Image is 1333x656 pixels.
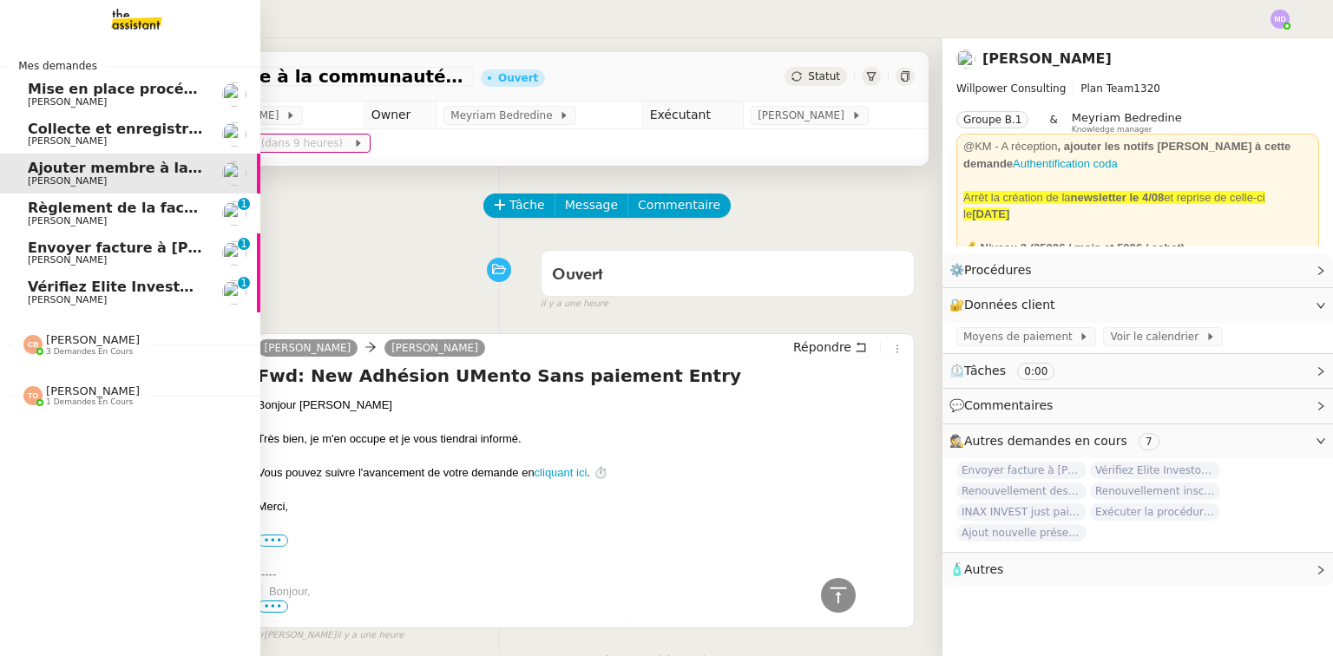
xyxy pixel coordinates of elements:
span: (dans 9 heures) [261,137,346,149]
span: Envoyer facture à [PERSON_NAME] [28,239,300,256]
span: et reprise de celle-ci le [963,191,1265,221]
span: Commentaire [638,195,720,215]
span: 🧴 [949,562,1003,576]
strong: , ajouter les notifs [PERSON_NAME] à cette demande [963,140,1290,170]
span: Vérifiez Elite Investors 2025 et FTI [28,279,298,295]
button: Répondre [787,338,873,357]
app-user-label: Knowledge manager [1072,111,1182,134]
span: Tâches [964,364,1006,377]
div: 💬Commentaires [942,389,1333,423]
a: Authentification coda [1013,157,1118,170]
span: Envoyer facture à [PERSON_NAME] [956,462,1087,479]
h4: Fwd: New Adhésion UMento Sans paiement Entry [258,364,907,388]
span: ⚙️ [949,260,1040,280]
span: Meyriam Bedredine [450,107,559,124]
div: 🕵️Autres demandes en cours 7 [942,424,1333,458]
span: il y a une heure [336,628,404,643]
img: users%2FDBF5gIzOT6MfpzgDQC7eMkIK8iA3%2Favatar%2Fd943ca6c-06ba-4e73-906b-d60e05e423d3 [222,241,246,266]
span: [PERSON_NAME] [28,135,107,147]
span: [PERSON_NAME] [46,333,140,346]
span: ⏲️ [949,364,1069,377]
img: svg [23,335,43,354]
img: users%2F9mvJqJUvllffspLsQzytnd0Nt4c2%2Favatar%2F82da88e3-d90d-4e39-b37d-dcb7941179ae [222,82,246,107]
span: Meyriam Bedredine [1072,111,1182,124]
a: [PERSON_NAME] [384,340,485,356]
span: [PERSON_NAME] [758,107,850,124]
nz-tag: Groupe B.1 [956,111,1028,128]
span: & [1049,111,1057,134]
span: Exécuter la procédure de vente FTI [1090,503,1220,521]
span: [PERSON_NAME] [28,294,107,305]
div: Ouvert [498,73,538,83]
span: [PERSON_NAME] [265,342,351,354]
span: Procédures [964,263,1032,277]
span: Mes demandes [8,57,108,75]
a: [PERSON_NAME] [982,50,1112,67]
span: Collecte et enregistrement des relevés bancaires et relevés de cartes bancaires - septembre 2025 [28,121,798,137]
span: 1320 [1133,82,1160,95]
span: [PERSON_NAME] [28,215,107,226]
span: il y a une heure [541,297,608,312]
button: Tâche [483,194,555,218]
small: [PERSON_NAME] [250,628,404,643]
span: Données client [964,298,1055,312]
div: 🧴Autres [942,553,1333,587]
nz-tag: 7 [1139,433,1159,450]
div: Merci, [258,498,907,515]
span: Ajouter membre à la communauté UMento [90,68,467,85]
div: Vous pouvez suivre l'avancement de votre demande en . ⏱️ [258,464,907,482]
span: INAX INVEST just paid you [956,503,1087,521]
a: cliquant ici [535,466,588,479]
span: Tâche [509,195,545,215]
span: 💬 [949,398,1060,412]
span: 🔐 [949,295,1062,315]
div: Très bien, je m'en occupe et je vous tiendrai informé. [258,430,907,448]
span: Vérifiez Elite Investors 2025 et FTI [1090,462,1220,479]
label: ••• [258,535,289,547]
span: Mise en place procédure - relevés bancaires mensuels [28,81,452,97]
span: Arrêt la création de la [963,191,1071,204]
span: Voir le calendrier [1110,328,1205,345]
span: Ajouter membre à la communauté UMento [28,160,360,176]
nz-badge-sup: 1 [238,238,250,250]
p: 1 [240,277,247,292]
div: Bonjour [PERSON_NAME] [258,397,907,414]
span: Willpower Consulting [956,82,1066,95]
span: [DATE] 23:59 [193,134,353,152]
span: [PERSON_NAME] [28,254,107,266]
span: Knowledge manager [1072,125,1152,134]
img: users%2FDBF5gIzOT6MfpzgDQC7eMkIK8iA3%2Favatar%2Fd943ca6c-06ba-4e73-906b-d60e05e423d3 [956,49,975,69]
p: 1 [240,198,247,213]
div: Est-ce qu'il a bien été ajouté dans la commu ? Je n'ai pas l'impression ?? [269,617,907,634]
span: Message [565,195,618,215]
p: 1 [240,238,247,253]
span: [PERSON_NAME] [28,96,107,108]
nz-badge-sup: 1 [238,198,250,210]
span: [PERSON_NAME] [28,175,107,187]
img: users%2FHIWaaSoTa5U8ssS5t403NQMyZZE3%2Favatar%2Fa4be050e-05fa-4f28-bbe7-e7e8e4788720 [222,201,246,226]
span: Ajout nouvelle présentation - 2024 [956,524,1087,541]
div: 🔐Données client [942,288,1333,322]
strong: newsletter le 4/08 [1071,191,1165,204]
span: Renouvellement inscriptions - septembre 2025 [1090,482,1220,500]
div: @KM - A réception [963,138,1312,172]
strong: [DATE] [972,207,1009,220]
span: [PERSON_NAME] [46,384,140,397]
span: 3 demandes en cours [46,347,133,357]
span: Commentaires [964,398,1053,412]
div: ⏲️Tâches 0:00 [942,354,1333,388]
img: users%2FDBF5gIzOT6MfpzgDQC7eMkIK8iA3%2Favatar%2Fd943ca6c-06ba-4e73-906b-d60e05e423d3 [222,161,246,186]
img: svg [23,386,43,405]
img: users%2FDBF5gIzOT6MfpzgDQC7eMkIK8iA3%2Favatar%2Fd943ca6c-06ba-4e73-906b-d60e05e423d3 [222,280,246,305]
button: Message [555,194,628,218]
span: Autres demandes en cours [964,434,1127,448]
span: Répondre [793,338,851,356]
span: Moyens de paiement [963,328,1079,345]
td: Exécutant [642,102,744,129]
div: ----- [258,566,907,583]
td: Owner [364,102,437,129]
span: Ouvert [552,267,603,283]
button: Commentaire [627,194,731,218]
div: ⚙️Procédures [942,253,1333,287]
span: Plan Team [1080,82,1133,95]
